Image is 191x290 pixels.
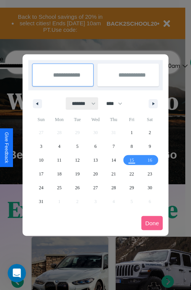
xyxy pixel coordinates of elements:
[105,181,123,195] button: 28
[141,153,159,167] button: 16
[39,195,44,208] span: 31
[141,216,163,230] button: Done
[129,153,134,167] span: 15
[50,113,68,126] span: Mon
[4,132,9,163] div: Give Feedback
[123,181,141,195] button: 29
[112,139,115,153] span: 7
[105,113,123,126] span: Thu
[57,167,62,181] span: 18
[105,139,123,153] button: 7
[68,139,86,153] button: 5
[39,181,44,195] span: 24
[147,167,152,181] span: 23
[68,181,86,195] button: 26
[111,181,116,195] span: 28
[32,139,50,153] button: 3
[50,181,68,195] button: 25
[141,139,159,153] button: 9
[57,181,62,195] span: 25
[111,167,116,181] span: 21
[75,153,80,167] span: 12
[123,153,141,167] button: 15
[141,113,159,126] span: Sat
[149,139,151,153] span: 9
[141,167,159,181] button: 23
[93,181,98,195] span: 27
[147,153,152,167] span: 16
[68,113,86,126] span: Tue
[39,153,44,167] span: 10
[93,153,98,167] span: 13
[40,139,42,153] span: 3
[86,167,104,181] button: 20
[50,139,68,153] button: 4
[86,181,104,195] button: 27
[86,139,104,153] button: 6
[32,153,50,167] button: 10
[8,264,26,282] iframe: Intercom live chat
[105,153,123,167] button: 14
[131,126,133,139] span: 1
[147,181,152,195] span: 30
[129,167,134,181] span: 22
[149,126,151,139] span: 2
[86,153,104,167] button: 13
[68,153,86,167] button: 12
[94,139,97,153] span: 6
[32,113,50,126] span: Sun
[123,113,141,126] span: Fri
[111,153,116,167] span: 14
[32,181,50,195] button: 24
[131,139,133,153] span: 8
[75,167,80,181] span: 19
[32,195,50,208] button: 31
[50,167,68,181] button: 18
[76,139,79,153] span: 5
[141,181,159,195] button: 30
[141,126,159,139] button: 2
[93,167,98,181] span: 20
[123,167,141,181] button: 22
[57,153,62,167] span: 11
[75,181,80,195] span: 26
[39,167,44,181] span: 17
[50,153,68,167] button: 11
[123,139,141,153] button: 8
[86,113,104,126] span: Wed
[58,139,60,153] span: 4
[129,181,134,195] span: 29
[32,167,50,181] button: 17
[123,126,141,139] button: 1
[68,167,86,181] button: 19
[105,167,123,181] button: 21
